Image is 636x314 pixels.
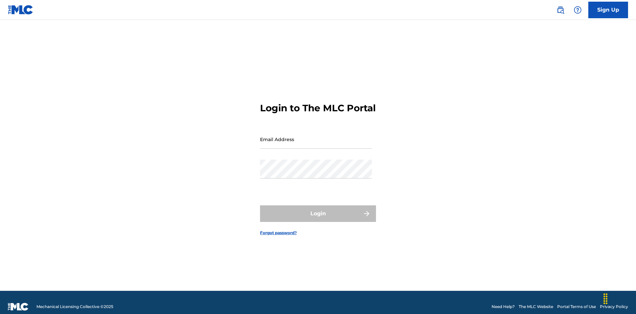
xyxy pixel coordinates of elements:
a: Forgot password? [260,230,297,236]
a: Privacy Policy [600,304,628,310]
a: The MLC Website [519,304,553,310]
a: Sign Up [588,2,628,18]
img: help [574,6,582,14]
a: Need Help? [492,304,515,310]
iframe: Chat Widget [603,282,636,314]
div: Drag [600,289,611,309]
a: Public Search [554,3,567,17]
img: search [556,6,564,14]
span: Mechanical Licensing Collective © 2025 [36,304,113,310]
img: logo [8,303,28,311]
h3: Login to The MLC Portal [260,102,376,114]
img: MLC Logo [8,5,33,15]
a: Portal Terms of Use [557,304,596,310]
div: Help [571,3,584,17]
